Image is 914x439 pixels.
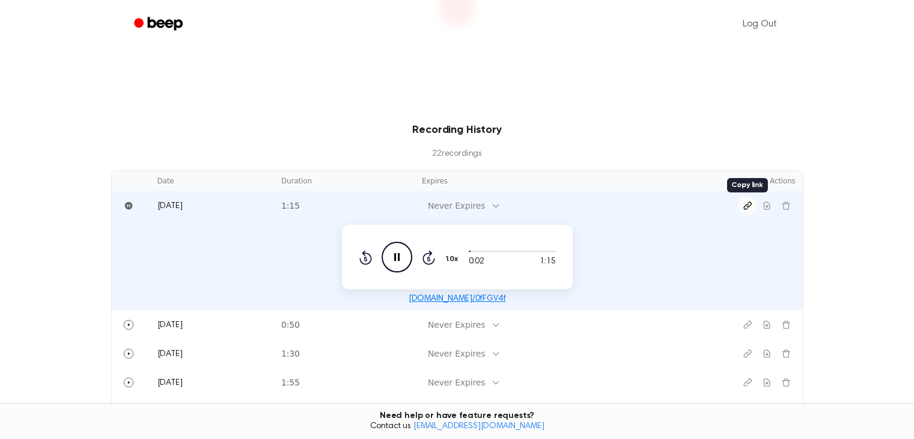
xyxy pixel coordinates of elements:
[119,344,138,363] button: Play
[757,196,776,215] button: Download recording
[413,422,544,431] a: [EMAIL_ADDRESS][DOMAIN_NAME]
[157,202,183,210] span: [DATE]
[415,171,707,191] th: Expires
[738,315,757,334] button: Copy link
[776,344,796,363] button: Delete recording
[757,344,776,363] button: Download recording
[130,148,784,161] p: 22 recording s
[130,122,784,138] h3: Recording History
[274,171,415,191] th: Duration
[274,397,415,426] td: 1:11
[738,373,757,392] button: Copy link
[738,344,757,363] button: Copy link
[150,171,274,191] th: Date
[7,422,907,432] span: Contact us
[274,368,415,397] td: 1:55
[274,310,415,339] td: 0:50
[469,256,484,268] span: 0:02
[757,373,776,392] button: Download recording
[157,321,183,330] span: [DATE]
[274,339,415,368] td: 1:30
[776,373,796,392] button: Delete recording
[119,373,138,392] button: Play
[126,13,193,36] a: Beep
[274,191,415,220] td: 1:15
[540,256,555,268] span: 1:15
[776,315,796,334] button: Delete recording
[731,10,789,38] a: Log Out
[428,376,485,389] div: Never Expires
[428,200,485,212] div: Never Expires
[707,171,803,191] th: Actions
[157,379,183,387] span: [DATE]
[445,249,463,269] button: 1.0x
[119,402,138,421] button: Play
[428,319,485,331] div: Never Expires
[776,402,796,421] button: Delete recording
[119,196,138,215] button: Pause
[757,315,776,334] button: Download recording
[119,315,138,334] button: Play
[409,295,506,303] a: [DOMAIN_NAME]/0fFGV4f
[776,196,796,215] button: Delete recording
[738,402,757,421] button: Copy link
[738,196,757,215] button: Copy link
[157,350,183,358] span: [DATE]
[757,402,776,421] button: Download recording
[428,348,485,360] div: Never Expires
